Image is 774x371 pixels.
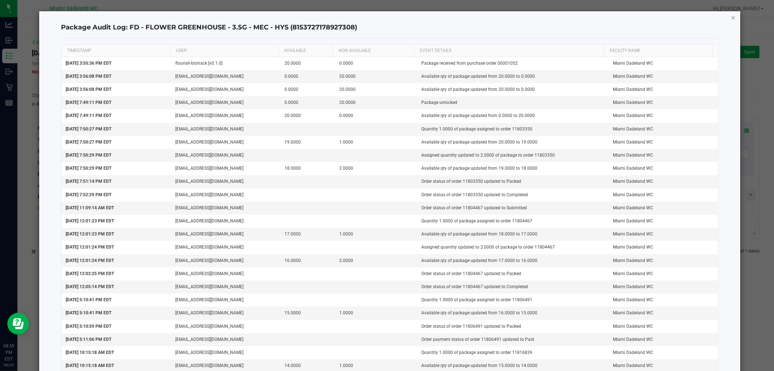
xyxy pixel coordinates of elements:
td: 19.0000 [280,136,335,149]
td: Available qty of package updated from 19.0000 to 18.0000 [417,162,609,175]
span: [DATE] 5:10:59 PM EDT [66,324,111,329]
td: 17.0000 [280,228,335,241]
td: [EMAIL_ADDRESS][DOMAIN_NAME] [171,149,280,162]
td: [EMAIL_ADDRESS][DOMAIN_NAME] [171,254,280,267]
td: Package unlocked [417,96,609,109]
span: [DATE] 3:56:08 PM EDT [66,74,111,79]
td: [EMAIL_ADDRESS][DOMAIN_NAME] [171,333,280,346]
td: [EMAIL_ADDRESS][DOMAIN_NAME] [171,215,280,228]
td: 2.0000 [335,162,417,175]
td: Order payment status of order 11806491 updated to Paid [417,333,609,346]
td: 1.0000 [335,228,417,241]
td: Miami Dadeland WC [609,136,718,149]
td: Available qty of package updated from 17.0000 to 16.0000 [417,254,609,267]
td: Order status of order 11803350 updated to Completed [417,189,609,202]
td: [EMAIL_ADDRESS][DOMAIN_NAME] [171,281,280,294]
td: Available qty of package updated from 20.0000 to 0.0000 [417,70,609,83]
td: Miami Dadeland WC [609,346,718,359]
th: USER [170,45,278,57]
span: [DATE] 7:49:11 PM EDT [66,113,111,118]
td: 20.0000 [280,57,335,70]
td: Miami Dadeland WC [609,267,718,281]
span: [DATE] 10:15:18 AM EDT [66,350,114,355]
td: [EMAIL_ADDRESS][DOMAIN_NAME] [171,175,280,188]
span: [DATE] 7:50:29 PM EDT [66,153,111,158]
td: [EMAIL_ADDRESS][DOMAIN_NAME] [171,123,280,136]
td: 15.0000 [280,307,335,320]
td: Order status of order 11804467 updated to Packed [417,267,609,281]
td: Miami Dadeland WC [609,294,718,307]
span: [DATE] 5:10:41 PM EDT [66,310,111,315]
th: Facility Name [604,45,712,57]
span: [DATE] 7:50:29 PM EDT [66,166,111,171]
td: 0.0000 [280,96,335,109]
th: TIMESTAMP [61,45,170,57]
td: [EMAIL_ADDRESS][DOMAIN_NAME] [171,70,280,83]
td: [EMAIL_ADDRESS][DOMAIN_NAME] [171,267,280,281]
td: Miami Dadeland WC [609,123,718,136]
td: 20.0000 [335,96,417,109]
td: [EMAIL_ADDRESS][DOMAIN_NAME] [171,320,280,333]
td: Miami Dadeland WC [609,175,718,188]
span: [DATE] 7:50:27 PM EDT [66,126,111,132]
td: Order status of order 11804467 updated to Completed [417,281,609,294]
td: [EMAIL_ADDRESS][DOMAIN_NAME] [171,162,280,175]
td: 1.0000 [335,136,417,149]
span: [DATE] 5:10:41 PM EDT [66,297,111,302]
td: Available qty of package updated from 20.0000 to 0.0000 [417,83,609,96]
td: Miami Dadeland WC [609,57,718,70]
td: [EMAIL_ADDRESS][DOMAIN_NAME] [171,109,280,122]
span: [DATE] 12:01:23 PM EDT [66,231,114,237]
td: Miami Dadeland WC [609,189,718,202]
td: 0.0000 [335,109,417,122]
span: [DATE] 12:01:24 PM EDT [66,258,114,263]
span: [DATE] 11:59:14 AM EDT [66,205,114,210]
td: Available qty of package updated from 18.0000 to 17.0000 [417,228,609,241]
td: Quantity 1.0000 of package assigned to order 11804467 [417,215,609,228]
td: [EMAIL_ADDRESS][DOMAIN_NAME] [171,189,280,202]
td: Quantity 1.0000 of package assigned to order 11806491 [417,294,609,307]
td: [EMAIL_ADDRESS][DOMAIN_NAME] [171,83,280,96]
span: [DATE] 12:05:14 PM EDT [66,284,114,289]
td: Available qty of package updated from 20.0000 to 19.0000 [417,136,609,149]
td: Miami Dadeland WC [609,109,718,122]
td: Quantity 1.0000 of package assigned to order 11816839 [417,346,609,359]
th: AVAILABLE [278,45,332,57]
td: [EMAIL_ADDRESS][DOMAIN_NAME] [171,307,280,320]
td: Miami Dadeland WC [609,254,718,267]
td: [EMAIL_ADDRESS][DOMAIN_NAME] [171,136,280,149]
td: Miami Dadeland WC [609,228,718,241]
td: Miami Dadeland WC [609,307,718,320]
span: [DATE] 7:50:27 PM EDT [66,140,111,145]
span: [DATE] 10:15:18 AM EDT [66,363,114,368]
iframe: Resource center [7,313,29,335]
td: Order status of order 11806491 updated to Packed [417,320,609,333]
td: Miami Dadeland WC [609,333,718,346]
td: Miami Dadeland WC [609,70,718,83]
th: NON AVAILABLE [333,45,414,57]
span: [DATE] 12:01:24 PM EDT [66,245,114,250]
td: 1.0000 [335,307,417,320]
td: Quantity 1.0000 of package assigned to order 11803350 [417,123,609,136]
td: [EMAIL_ADDRESS][DOMAIN_NAME] [171,96,280,109]
td: Available qty of package updated from 0.0000 to 20.0000 [417,109,609,122]
td: 0.0000 [280,70,335,83]
td: 0.0000 [335,57,417,70]
td: 20.0000 [335,83,417,96]
td: 18.0000 [280,162,335,175]
span: [DATE] 5:11:06 PM EDT [66,337,111,342]
td: [EMAIL_ADDRESS][DOMAIN_NAME] [171,346,280,359]
td: 20.0000 [280,109,335,122]
span: [DATE] 12:02:25 PM EDT [66,271,114,276]
td: Miami Dadeland WC [609,241,718,254]
td: Assigned quantity updated to 2.0000 of package to order 11804467 [417,241,609,254]
td: Miami Dadeland WC [609,202,718,215]
td: [EMAIL_ADDRESS][DOMAIN_NAME] [171,241,280,254]
td: Miami Dadeland WC [609,162,718,175]
td: 16.0000 [280,254,335,267]
td: Miami Dadeland WC [609,281,718,294]
td: 2.0000 [335,254,417,267]
td: [EMAIL_ADDRESS][DOMAIN_NAME] [171,228,280,241]
td: Available qty of package updated from 16.0000 to 15.0000 [417,307,609,320]
td: Assigned quantity updated to 2.0000 of package to order 11803350 [417,149,609,162]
